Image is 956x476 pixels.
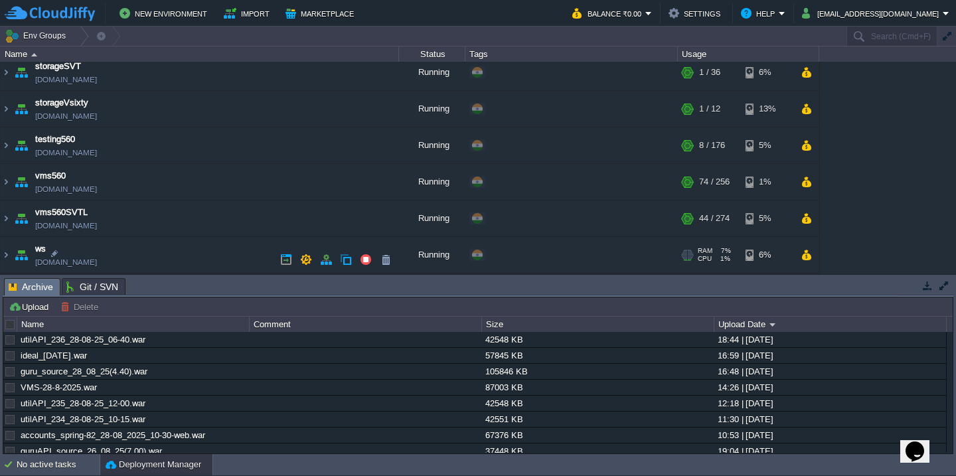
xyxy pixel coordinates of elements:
[5,27,70,45] button: Env Groups
[699,127,725,163] div: 8 / 176
[21,430,205,440] a: accounts_spring-82_28-08_2025_10-30-web.war
[31,53,37,56] img: AMDAwAAAACH5BAEAAAAALAAAAAABAAEAAAICRAEAOw==
[119,5,211,21] button: New Environment
[572,5,645,21] button: Balance ₹0.00
[399,164,465,200] div: Running
[35,133,75,146] a: testing560
[21,414,145,424] a: utilAPI_234_28-08-25_10-15.war
[224,5,274,21] button: Import
[21,366,147,376] a: guru_source_28_08_25(4.40).war
[746,54,789,90] div: 6%
[714,428,945,443] div: 10:53 | [DATE]
[714,332,945,347] div: 18:44 | [DATE]
[746,164,789,200] div: 1%
[12,127,31,163] img: AMDAwAAAACH5BAEAAAAALAAAAAABAAEAAAICRAEAOw==
[1,54,11,90] img: AMDAwAAAACH5BAEAAAAALAAAAAABAAEAAAICRAEAOw==
[1,127,11,163] img: AMDAwAAAACH5BAEAAAAALAAAAAABAAEAAAICRAEAOw==
[21,398,145,408] a: utilAPI_235_28-08-25_12-00.war
[12,237,31,273] img: AMDAwAAAACH5BAEAAAAALAAAAAABAAEAAAICRAEAOw==
[12,54,31,90] img: AMDAwAAAACH5BAEAAAAALAAAAAABAAEAAAICRAEAOw==
[699,200,730,236] div: 44 / 274
[399,127,465,163] div: Running
[35,110,97,123] span: [DOMAIN_NAME]
[35,73,97,86] span: [DOMAIN_NAME]
[698,247,712,255] span: RAM
[35,219,97,232] a: [DOMAIN_NAME]
[1,237,11,273] img: AMDAwAAAACH5BAEAAAAALAAAAAABAAEAAAICRAEAOw==
[400,46,465,62] div: Status
[21,446,162,456] a: guruAPI_source_26_08_25(7.00).war
[35,242,46,256] a: ws
[482,412,713,427] div: 42551 KB
[714,380,945,395] div: 14:26 | [DATE]
[399,91,465,127] div: Running
[12,200,31,236] img: AMDAwAAAACH5BAEAAAAALAAAAAABAAEAAAICRAEAOw==
[482,364,713,379] div: 105846 KB
[399,54,465,90] div: Running
[5,5,95,22] img: CloudJiffy
[66,279,118,295] span: Git / SVN
[482,380,713,395] div: 87003 KB
[714,443,945,459] div: 19:04 | [DATE]
[12,164,31,200] img: AMDAwAAAACH5BAEAAAAALAAAAAABAAEAAAICRAEAOw==
[900,423,943,463] iframe: chat widget
[1,200,11,236] img: AMDAwAAAACH5BAEAAAAALAAAAAABAAEAAAICRAEAOw==
[746,237,789,273] div: 6%
[21,351,87,360] a: ideal_[DATE].war
[9,301,52,313] button: Upload
[250,317,481,332] div: Comment
[1,164,11,200] img: AMDAwAAAACH5BAEAAAAALAAAAAABAAEAAAICRAEAOw==
[483,317,714,332] div: Size
[482,332,713,347] div: 42548 KB
[714,396,945,411] div: 12:18 | [DATE]
[399,200,465,236] div: Running
[35,60,81,73] a: storageSVT
[669,5,724,21] button: Settings
[714,412,945,427] div: 11:30 | [DATE]
[699,54,720,90] div: 1 / 36
[715,317,946,332] div: Upload Date
[399,237,465,273] div: Running
[678,46,819,62] div: Usage
[699,91,720,127] div: 1 / 12
[17,454,100,475] div: No active tasks
[18,317,249,332] div: Name
[482,443,713,459] div: 37448 KB
[1,46,398,62] div: Name
[466,46,677,62] div: Tags
[482,396,713,411] div: 42548 KB
[35,206,88,219] a: vms560SVTL
[741,5,779,21] button: Help
[1,91,11,127] img: AMDAwAAAACH5BAEAAAAALAAAAAABAAEAAAICRAEAOw==
[21,382,97,392] a: VMS-28-8-2025.war
[482,348,713,363] div: 57845 KB
[9,279,53,295] span: Archive
[746,200,789,236] div: 5%
[802,5,943,21] button: [EMAIL_ADDRESS][DOMAIN_NAME]
[35,256,97,269] a: [DOMAIN_NAME]
[35,146,97,159] a: [DOMAIN_NAME]
[12,91,31,127] img: AMDAwAAAACH5BAEAAAAALAAAAAABAAEAAAICRAEAOw==
[717,255,730,263] span: 1%
[482,428,713,443] div: 67376 KB
[699,164,730,200] div: 74 / 256
[35,169,66,183] a: vms560
[698,255,712,263] span: CPU
[60,301,102,313] button: Delete
[285,5,358,21] button: Marketplace
[714,348,945,363] div: 16:59 | [DATE]
[746,91,789,127] div: 13%
[35,183,97,196] a: [DOMAIN_NAME]
[21,335,145,345] a: utilAPI_236_28-08-25_06-40.war
[106,458,201,471] button: Deployment Manager
[35,96,88,110] a: storageVsixty
[714,364,945,379] div: 16:48 | [DATE]
[746,127,789,163] div: 5%
[718,247,731,255] span: 7%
